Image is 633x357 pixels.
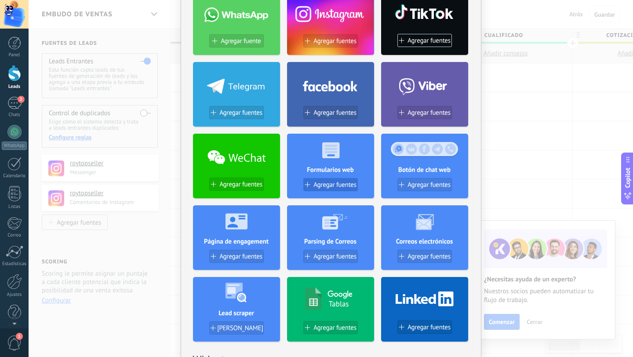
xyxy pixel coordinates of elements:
button: Agregar fuentes [303,250,358,263]
button: Agregar fuentes [397,250,452,263]
span: Agregar fuentes [313,324,357,331]
span: Agregar fuentes [219,181,262,188]
span: Agregar fuentes [407,181,451,189]
div: Estadísticas [2,261,27,267]
span: Agregar fuentes [407,109,451,117]
span: Agregar fuentes [313,37,357,45]
span: Agregar fuentes [407,253,451,260]
span: [PERSON_NAME] [217,324,263,332]
button: Agregar fuentes [397,34,452,47]
div: Leads [2,84,27,90]
div: Calendario [2,173,27,179]
button: Agregar fuentes [397,321,452,334]
span: Agregar fuente [221,37,261,45]
button: Agregar fuentes [303,106,358,119]
span: Agregar fuentes [407,324,451,331]
button: Agregar fuentes [303,321,358,334]
h4: Lead scraper [193,309,280,317]
h4: Botón de chat web [381,166,468,174]
button: Agregar fuentes [303,34,358,47]
div: Correo [2,233,27,238]
button: Agregar fuentes [303,178,358,191]
button: Agregar fuente [209,34,264,47]
span: Copilot [623,168,632,188]
button: Agregar fuentes [209,106,264,119]
span: Agregar fuentes [407,37,451,44]
h4: Tablas [329,299,349,309]
span: 2 [18,96,25,103]
span: 1 [16,333,23,340]
h4: Parsing de Correos [287,237,374,246]
h4: Correos electrónicos [381,237,468,246]
span: Agregar fuentes [313,181,357,189]
span: Agregar fuentes [313,109,357,117]
button: Agregar fuentes [397,106,452,119]
h4: Página de engagement [193,237,280,246]
div: Panel [2,52,27,58]
h4: Formularios web [287,166,374,174]
button: [PERSON_NAME] [209,321,264,335]
div: Listas [2,204,27,210]
div: WhatsApp [2,142,27,150]
span: Agregar fuentes [219,109,262,117]
span: Agregar fuentes [219,253,262,260]
button: Agregar fuentes [209,250,264,263]
div: Chats [2,112,27,118]
button: Agregar fuentes [397,178,452,191]
button: Agregar fuentes [209,178,264,191]
span: Agregar fuentes [313,253,357,260]
div: Ajustes [2,292,27,298]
